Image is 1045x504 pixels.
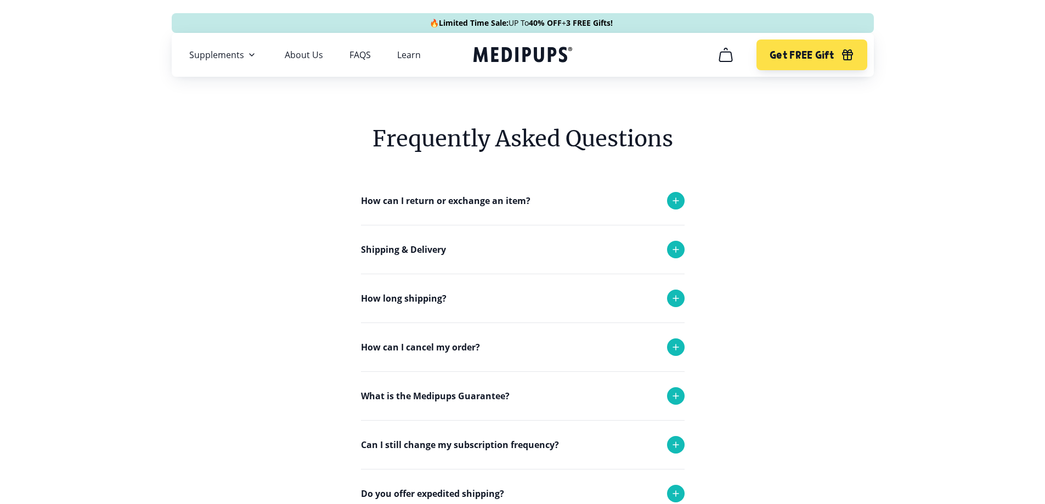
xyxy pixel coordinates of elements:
span: 🔥 UP To + [430,18,613,29]
p: Can I still change my subscription frequency? [361,438,559,451]
p: Shipping & Delivery [361,243,446,256]
span: Supplements [189,49,244,60]
a: About Us [285,49,323,60]
a: Medipups [473,44,572,67]
span: Get FREE Gift [770,49,834,61]
a: FAQS [349,49,371,60]
button: Supplements [189,48,258,61]
div: If you received the wrong product or your product was damaged in transit, we will replace it with... [361,420,685,490]
p: How can I cancel my order? [361,341,480,354]
p: How long shipping? [361,292,447,305]
div: Each order takes 1-2 business days to be delivered. [361,322,685,366]
button: Get FREE Gift [756,39,867,70]
p: How can I return or exchange an item? [361,194,530,207]
p: What is the Medipups Guarantee? [361,389,510,403]
h6: Frequently Asked Questions [361,123,685,155]
button: cart [713,42,739,68]
a: Learn [397,49,421,60]
div: Any refund request and cancellation are subject to approval and turn around time is 24-48 hours. ... [361,371,685,468]
p: Do you offer expedited shipping? [361,487,504,500]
